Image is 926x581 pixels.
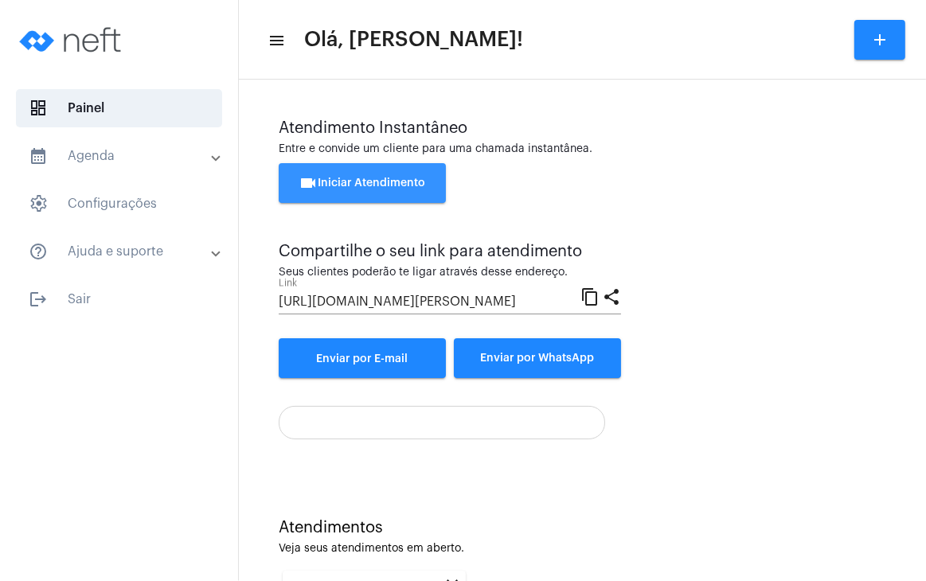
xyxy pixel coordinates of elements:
[454,338,621,378] button: Enviar por WhatsApp
[10,232,238,271] mat-expansion-panel-header: sidenav iconAjuda e suporte
[29,194,48,213] span: sidenav icon
[268,31,283,50] mat-icon: sidenav icon
[299,174,318,193] mat-icon: videocam
[304,27,523,53] span: Olá, [PERSON_NAME]!
[16,185,222,223] span: Configurações
[279,519,886,536] div: Atendimentos
[481,353,595,364] span: Enviar por WhatsApp
[29,242,213,261] mat-panel-title: Ajuda e suporte
[279,143,886,155] div: Entre e convide um cliente para uma chamada instantânea.
[29,146,213,166] mat-panel-title: Agenda
[870,30,889,49] mat-icon: add
[279,543,886,555] div: Veja seus atendimentos em aberto.
[16,280,222,318] span: Sair
[580,287,600,306] mat-icon: content_copy
[602,287,621,306] mat-icon: share
[279,267,621,279] div: Seus clientes poderão te ligar através desse endereço.
[29,290,48,309] mat-icon: sidenav icon
[16,89,222,127] span: Painel
[279,338,446,378] a: Enviar por E-mail
[29,99,48,118] span: sidenav icon
[10,137,238,175] mat-expansion-panel-header: sidenav iconAgenda
[13,8,132,72] img: logo-neft-novo-2.png
[29,146,48,166] mat-icon: sidenav icon
[279,119,886,137] div: Atendimento Instantâneo
[317,353,408,365] span: Enviar por E-mail
[279,243,621,260] div: Compartilhe o seu link para atendimento
[299,177,426,189] span: Iniciar Atendimento
[29,242,48,261] mat-icon: sidenav icon
[279,163,446,203] button: Iniciar Atendimento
